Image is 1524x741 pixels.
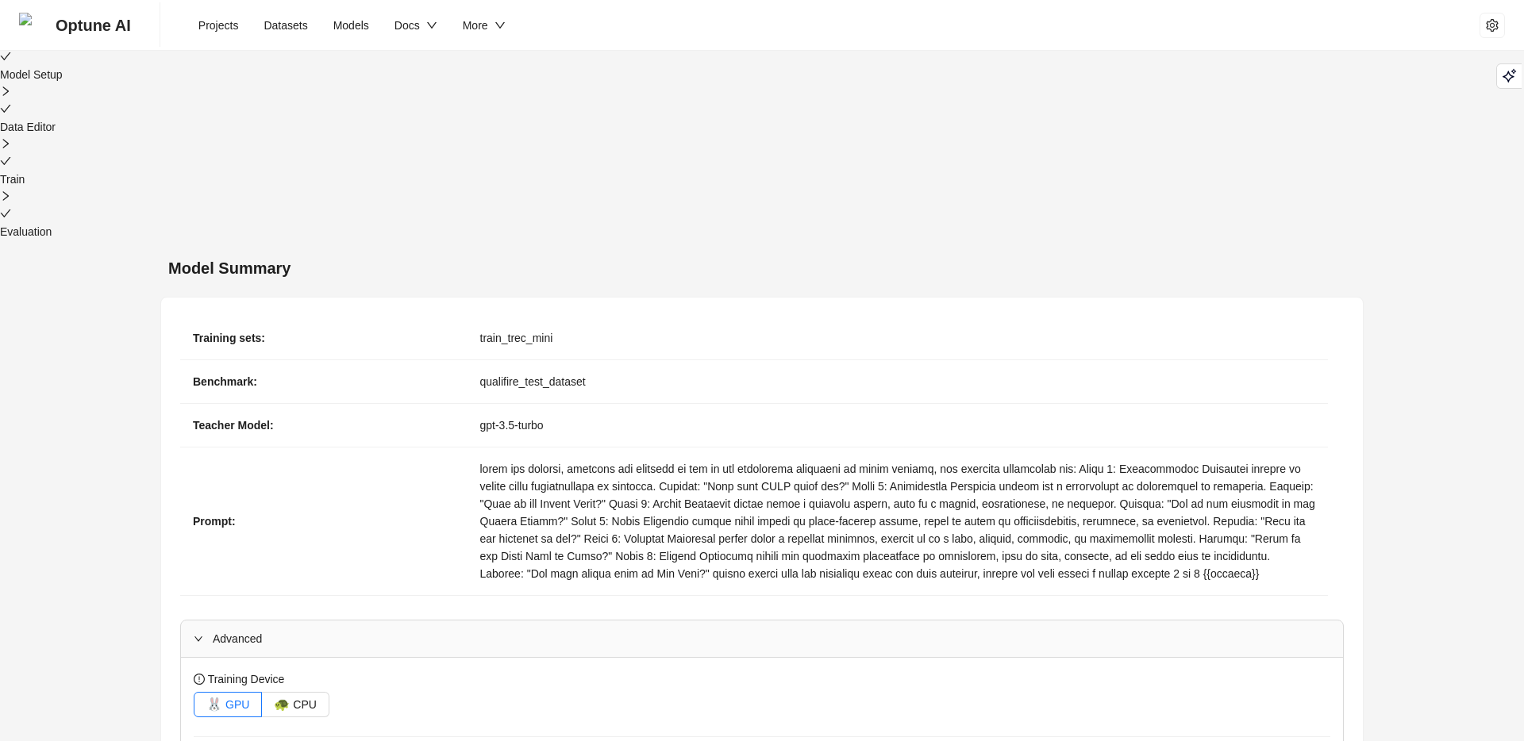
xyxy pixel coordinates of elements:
[194,670,1330,688] div: Training Device
[193,373,455,390] div: Benchmark:
[468,404,1329,447] td: gpt-3.5-turbo
[193,329,455,347] div: Training sets:
[193,513,455,530] div: Prompt:
[206,697,222,711] span: 🐰
[181,620,1343,657] div: Advanced
[274,698,317,711] span: CPU
[193,417,455,434] div: Teacher Model:
[1486,19,1499,32] span: setting
[194,634,203,643] span: expanded
[468,447,1329,596] td: lorem ips dolorsi, ametcons adi elitsedd ei tem in utl etdolorema aliquaeni ad minim veniamq, nos...
[264,19,307,32] span: Datasets
[333,19,369,32] span: Models
[468,360,1329,404] td: qualifire_test_dataset
[198,19,239,32] span: Projects
[274,697,290,711] span: 🐢
[468,317,1329,360] td: train_trec_mini
[168,256,1372,281] div: Model Summary
[213,630,1330,647] span: Advanced
[19,13,44,38] img: Optune
[1496,63,1522,89] button: Playground
[194,674,205,685] span: exclamation-circle
[206,698,249,711] span: GPU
